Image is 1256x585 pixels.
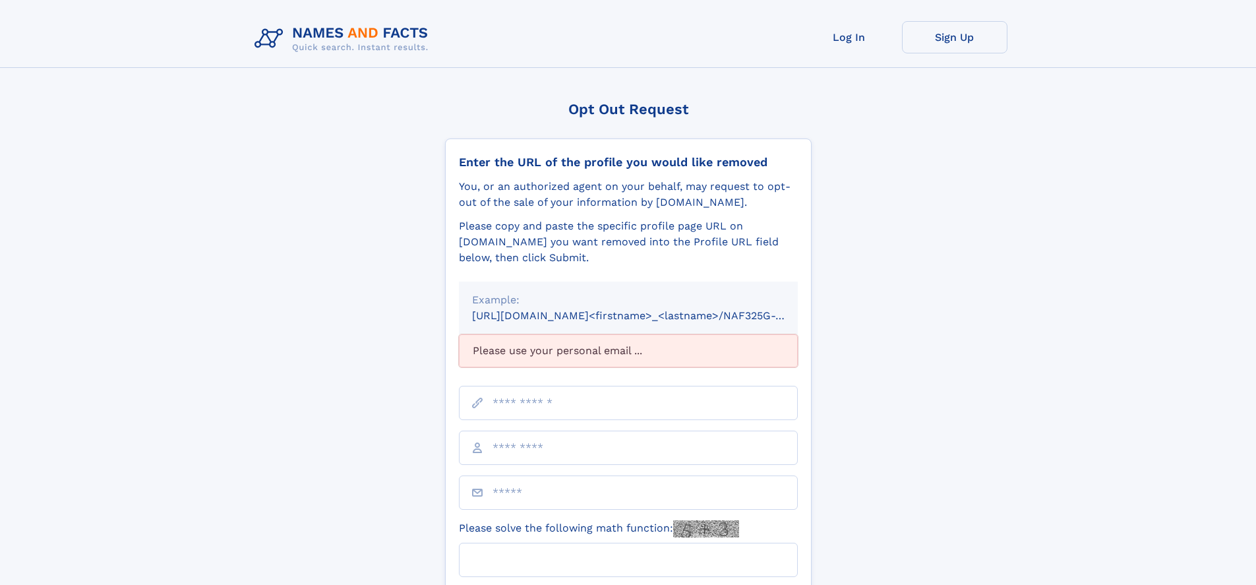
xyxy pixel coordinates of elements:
div: You, or an authorized agent on your behalf, may request to opt-out of the sale of your informatio... [459,179,798,210]
div: Opt Out Request [445,101,812,117]
img: Logo Names and Facts [249,21,439,57]
div: Example: [472,292,785,308]
label: Please solve the following math function: [459,520,739,538]
div: Enter the URL of the profile you would like removed [459,155,798,169]
a: Log In [796,21,902,53]
div: Please use your personal email ... [459,334,798,367]
small: [URL][DOMAIN_NAME]<firstname>_<lastname>/NAF325G-xxxxxxxx [472,309,823,322]
a: Sign Up [902,21,1007,53]
div: Please copy and paste the specific profile page URL on [DOMAIN_NAME] you want removed into the Pr... [459,218,798,266]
